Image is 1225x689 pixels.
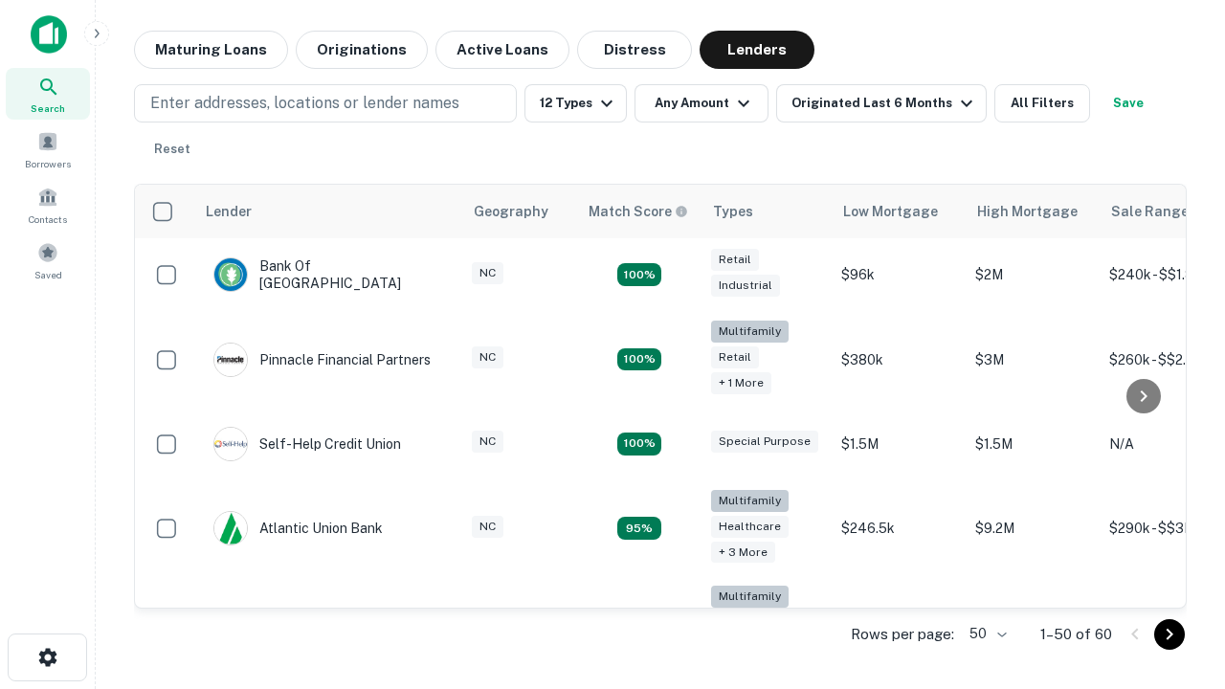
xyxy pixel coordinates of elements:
div: Lender [206,200,252,223]
div: Healthcare [711,516,789,538]
div: Types [713,200,753,223]
img: picture [214,428,247,460]
td: $380k [832,311,966,408]
p: 1–50 of 60 [1040,623,1112,646]
img: picture [214,512,247,545]
a: Borrowers [6,123,90,175]
th: Types [702,185,832,238]
button: All Filters [994,84,1090,122]
td: $1.5M [966,408,1100,480]
span: Borrowers [25,156,71,171]
div: Capitalize uses an advanced AI algorithm to match your search with the best lender. The match sco... [589,201,688,222]
div: + 1 more [711,372,771,394]
div: High Mortgage [977,200,1078,223]
td: $3M [966,311,1100,408]
p: Enter addresses, locations or lender names [150,92,459,115]
button: Distress [577,31,692,69]
div: NC [472,516,503,538]
img: picture [214,344,247,376]
td: $1.5M [832,408,966,480]
button: Originated Last 6 Months [776,84,987,122]
button: Save your search to get updates of matches that match your search criteria. [1098,84,1159,122]
div: Retail [711,249,759,271]
th: Geography [462,185,577,238]
span: Search [31,100,65,116]
div: Matching Properties: 11, hasApolloMatch: undefined [617,433,661,456]
div: Industrial [711,275,780,297]
th: Capitalize uses an advanced AI algorithm to match your search with the best lender. The match sco... [577,185,702,238]
img: picture [214,258,247,291]
td: $96k [832,238,966,311]
p: Rows per page: [851,623,954,646]
div: Multifamily [711,490,789,512]
div: Originated Last 6 Months [791,92,978,115]
div: NC [472,346,503,368]
td: $9.2M [966,480,1100,577]
button: Any Amount [635,84,768,122]
div: Geography [474,200,548,223]
div: The Fidelity Bank [213,608,368,642]
button: Active Loans [435,31,569,69]
button: Originations [296,31,428,69]
a: Saved [6,234,90,286]
div: Special Purpose [711,431,818,453]
div: Low Mortgage [843,200,938,223]
button: Go to next page [1154,619,1185,650]
img: capitalize-icon.png [31,15,67,54]
div: NC [472,431,503,453]
td: $2M [966,238,1100,311]
button: Reset [142,130,203,168]
span: Contacts [29,211,67,227]
div: Matching Properties: 15, hasApolloMatch: undefined [617,263,661,286]
td: $3.2M [966,576,1100,673]
th: Lender [194,185,462,238]
div: Bank Of [GEOGRAPHIC_DATA] [213,257,443,292]
td: $246k [832,576,966,673]
div: Retail [711,346,759,368]
button: Enter addresses, locations or lender names [134,84,517,122]
div: Pinnacle Financial Partners [213,343,431,377]
div: NC [472,262,503,284]
div: Matching Properties: 9, hasApolloMatch: undefined [617,517,661,540]
div: Matching Properties: 17, hasApolloMatch: undefined [617,348,661,371]
span: Saved [34,267,62,282]
h6: Match Score [589,201,684,222]
div: Multifamily [711,586,789,608]
div: Multifamily [711,321,789,343]
button: Maturing Loans [134,31,288,69]
div: 50 [962,620,1010,648]
div: Sale Range [1111,200,1189,223]
th: High Mortgage [966,185,1100,238]
iframe: Chat Widget [1129,536,1225,628]
td: $246.5k [832,480,966,577]
div: + 3 more [711,542,775,564]
th: Low Mortgage [832,185,966,238]
button: 12 Types [524,84,627,122]
div: Self-help Credit Union [213,427,401,461]
a: Contacts [6,179,90,231]
a: Search [6,68,90,120]
div: Atlantic Union Bank [213,511,383,545]
button: Lenders [700,31,814,69]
